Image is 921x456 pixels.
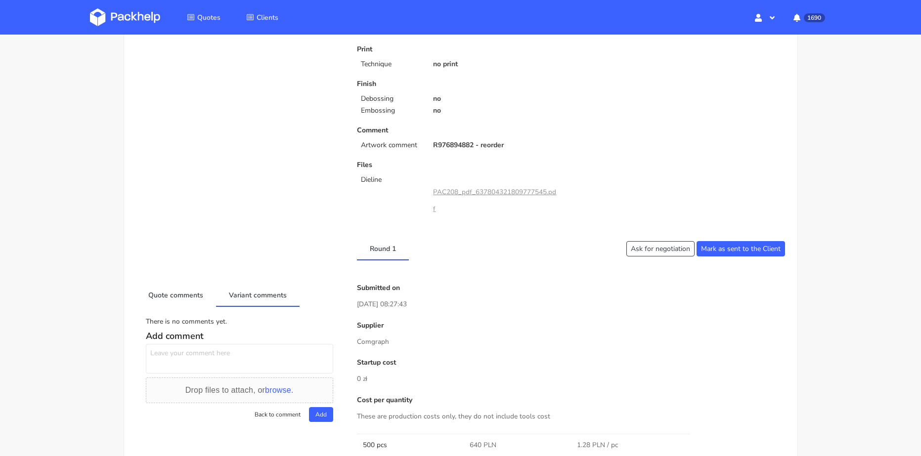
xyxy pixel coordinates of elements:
[146,331,333,342] h5: Add comment
[185,386,294,394] span: Drop files to attach, or
[433,95,564,103] p: no
[136,284,217,306] a: Quote comments
[577,440,618,450] span: 1.28 PLN / pc
[361,141,421,149] p: Artwork comment
[433,60,564,68] p: no print
[146,317,333,327] div: There is no comments yet.
[357,299,786,310] p: [DATE] 08:27:43
[804,13,825,22] span: 1690
[357,434,464,456] td: 500 pcs
[357,322,786,330] p: Supplier
[361,176,421,184] p: Dieline
[361,95,421,103] p: Debossing
[357,411,786,422] p: These are production costs only, they do not include tools cost
[433,107,564,115] p: no
[257,13,278,22] span: Clients
[361,107,421,115] p: Embossing
[216,284,300,306] a: Variant comments
[248,407,307,422] button: Back to comment
[470,440,496,450] span: 640 PLN
[90,8,160,26] img: Dashboard
[357,396,786,404] p: Cost per quantity
[357,359,786,367] p: Startup cost
[357,373,786,384] p: 0 zł
[234,8,290,26] a: Clients
[357,45,564,53] p: Print
[357,80,564,88] p: Finish
[357,161,564,169] p: Files
[357,238,409,259] a: Round 1
[357,284,786,292] p: Submitted on
[697,241,785,256] button: Mark as sent to the Client
[626,241,695,256] button: Ask for negotiation
[361,60,421,68] p: Technique
[433,187,556,213] a: PAC208_pdf_637804321809777545.pdf
[357,126,564,134] p: Comment
[786,8,831,26] button: 1690
[197,13,220,22] span: Quotes
[357,336,786,347] p: Comgraph
[265,386,293,394] span: browse.
[175,8,232,26] a: Quotes
[433,141,564,149] p: R976894882 - reorder
[309,407,333,422] button: Add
